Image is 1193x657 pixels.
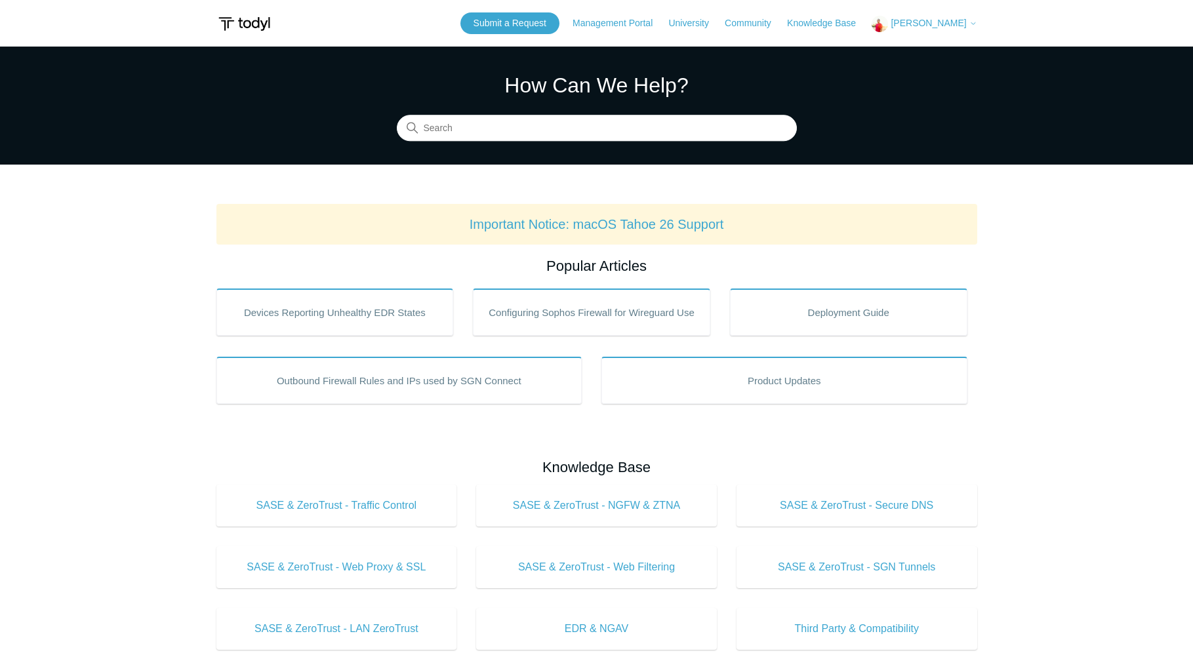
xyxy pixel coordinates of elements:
[756,559,958,575] span: SASE & ZeroTrust - SGN Tunnels
[756,621,958,637] span: Third Party & Compatibility
[573,16,666,30] a: Management Portal
[216,608,457,650] a: SASE & ZeroTrust - LAN ZeroTrust
[601,357,967,404] a: Product Updates
[216,357,582,404] a: Outbound Firewall Rules and IPs used by SGN Connect
[476,608,717,650] a: EDR & NGAV
[216,289,454,336] a: Devices Reporting Unhealthy EDR States
[460,12,559,34] a: Submit a Request
[216,485,457,527] a: SASE & ZeroTrust - Traffic Control
[236,621,437,637] span: SASE & ZeroTrust - LAN ZeroTrust
[397,115,797,142] input: Search
[216,546,457,588] a: SASE & ZeroTrust - Web Proxy & SSL
[216,255,977,277] h2: Popular Articles
[737,485,977,527] a: SASE & ZeroTrust - Secure DNS
[397,70,797,101] h1: How Can We Help?
[236,498,437,513] span: SASE & ZeroTrust - Traffic Control
[216,12,272,36] img: Todyl Support Center Help Center home page
[737,608,977,650] a: Third Party & Compatibility
[730,289,967,336] a: Deployment Guide
[737,546,977,588] a: SASE & ZeroTrust - SGN Tunnels
[787,16,869,30] a: Knowledge Base
[476,546,717,588] a: SASE & ZeroTrust - Web Filtering
[725,16,784,30] a: Community
[473,289,710,336] a: Configuring Sophos Firewall for Wireguard Use
[872,16,977,32] button: [PERSON_NAME]
[216,456,977,478] h2: Knowledge Base
[470,217,724,231] a: Important Notice: macOS Tahoe 26 Support
[476,485,717,527] a: SASE & ZeroTrust - NGFW & ZTNA
[496,498,697,513] span: SASE & ZeroTrust - NGFW & ZTNA
[496,559,697,575] span: SASE & ZeroTrust - Web Filtering
[891,18,966,28] span: [PERSON_NAME]
[496,621,697,637] span: EDR & NGAV
[236,559,437,575] span: SASE & ZeroTrust - Web Proxy & SSL
[668,16,721,30] a: University
[756,498,958,513] span: SASE & ZeroTrust - Secure DNS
